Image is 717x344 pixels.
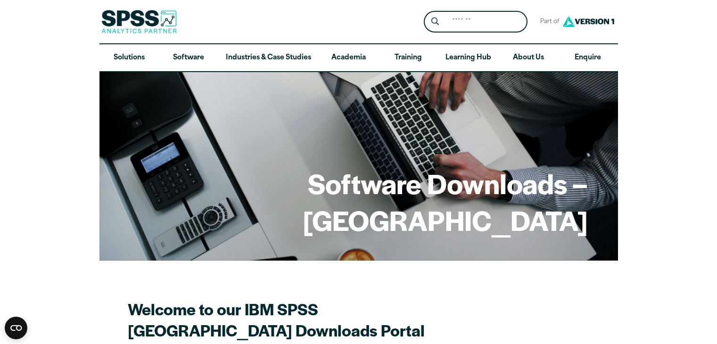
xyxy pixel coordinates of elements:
[218,44,319,72] a: Industries & Case Studies
[319,44,378,72] a: Academia
[99,44,159,72] a: Solutions
[159,44,218,72] a: Software
[378,44,437,72] a: Training
[426,13,444,31] button: Search magnifying glass icon
[5,317,27,339] button: Open CMP widget
[424,11,527,33] form: Site Header Search Form
[438,44,499,72] a: Learning Hub
[535,15,560,29] span: Part of
[101,10,177,33] img: SPSS Analytics Partner
[560,13,617,30] img: Version1 Logo
[128,298,458,341] h2: Welcome to our IBM SPSS [GEOGRAPHIC_DATA] Downloads Portal
[99,44,618,72] nav: Desktop version of site main menu
[431,17,439,25] svg: Search magnifying glass icon
[130,165,588,238] h1: Software Downloads – [GEOGRAPHIC_DATA]
[499,44,558,72] a: About Us
[558,44,618,72] a: Enquire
